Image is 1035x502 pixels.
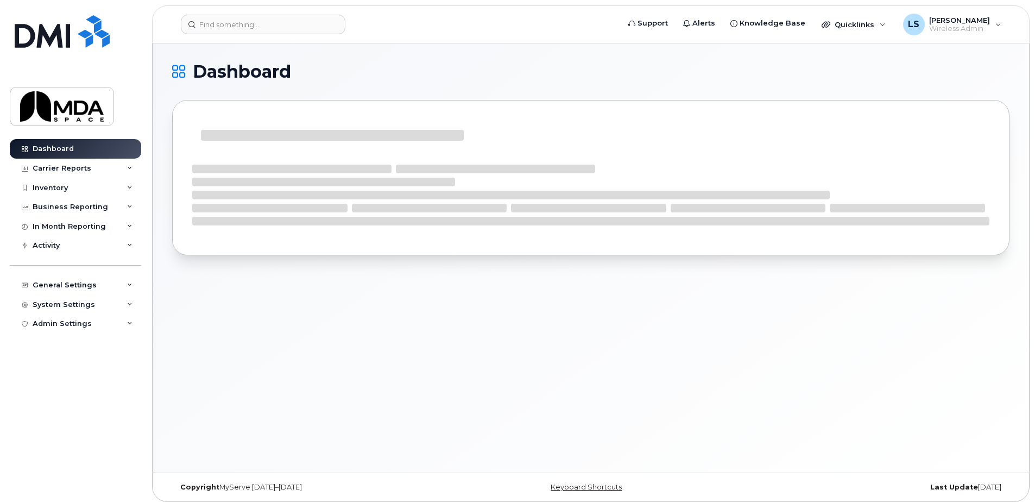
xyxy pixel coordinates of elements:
[193,64,291,80] span: Dashboard
[180,483,219,491] strong: Copyright
[730,483,1009,492] div: [DATE]
[930,483,978,491] strong: Last Update
[551,483,622,491] a: Keyboard Shortcuts
[172,483,451,492] div: MyServe [DATE]–[DATE]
